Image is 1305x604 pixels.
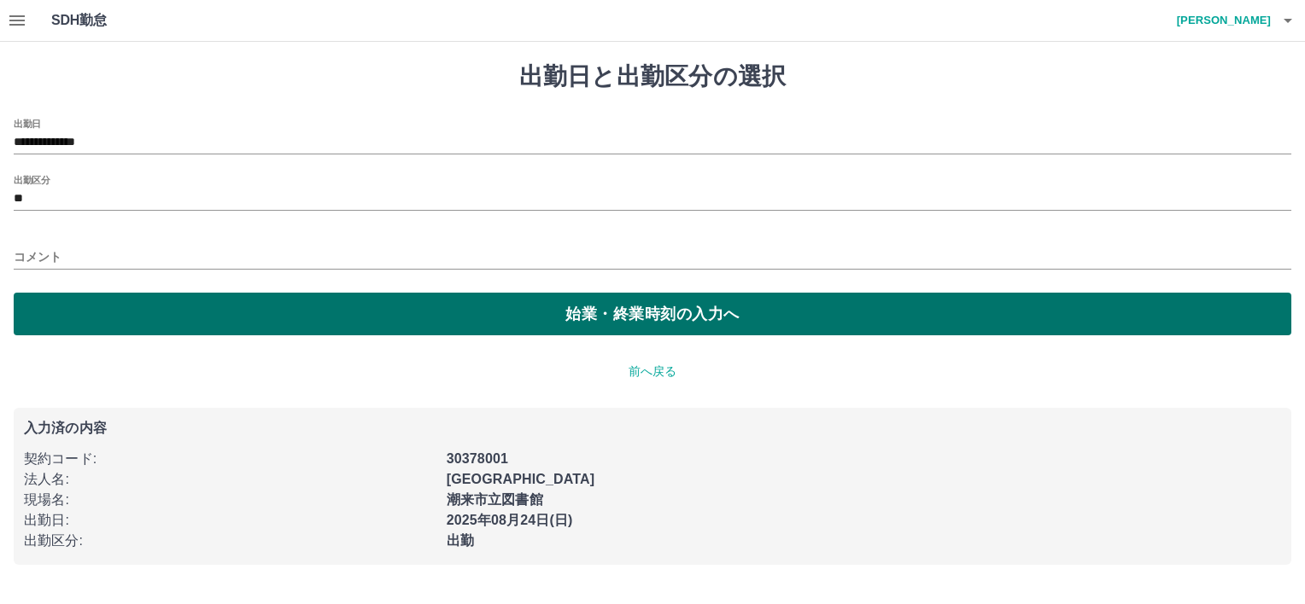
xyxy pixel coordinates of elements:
[24,490,436,510] p: 現場名 :
[24,469,436,490] p: 法人名 :
[447,513,573,527] b: 2025年08月24日(日)
[14,117,41,130] label: 出勤日
[24,531,436,551] p: 出勤区分 :
[24,510,436,531] p: 出勤日 :
[447,492,543,507] b: 潮来市立図書館
[24,421,1281,435] p: 入力済の内容
[447,451,508,466] b: 30378001
[14,363,1291,380] p: 前へ戻る
[24,449,436,469] p: 契約コード :
[14,293,1291,335] button: 始業・終業時刻の入力へ
[447,472,595,486] b: [GEOGRAPHIC_DATA]
[14,173,50,186] label: 出勤区分
[447,533,474,548] b: 出勤
[14,62,1291,91] h1: 出勤日と出勤区分の選択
